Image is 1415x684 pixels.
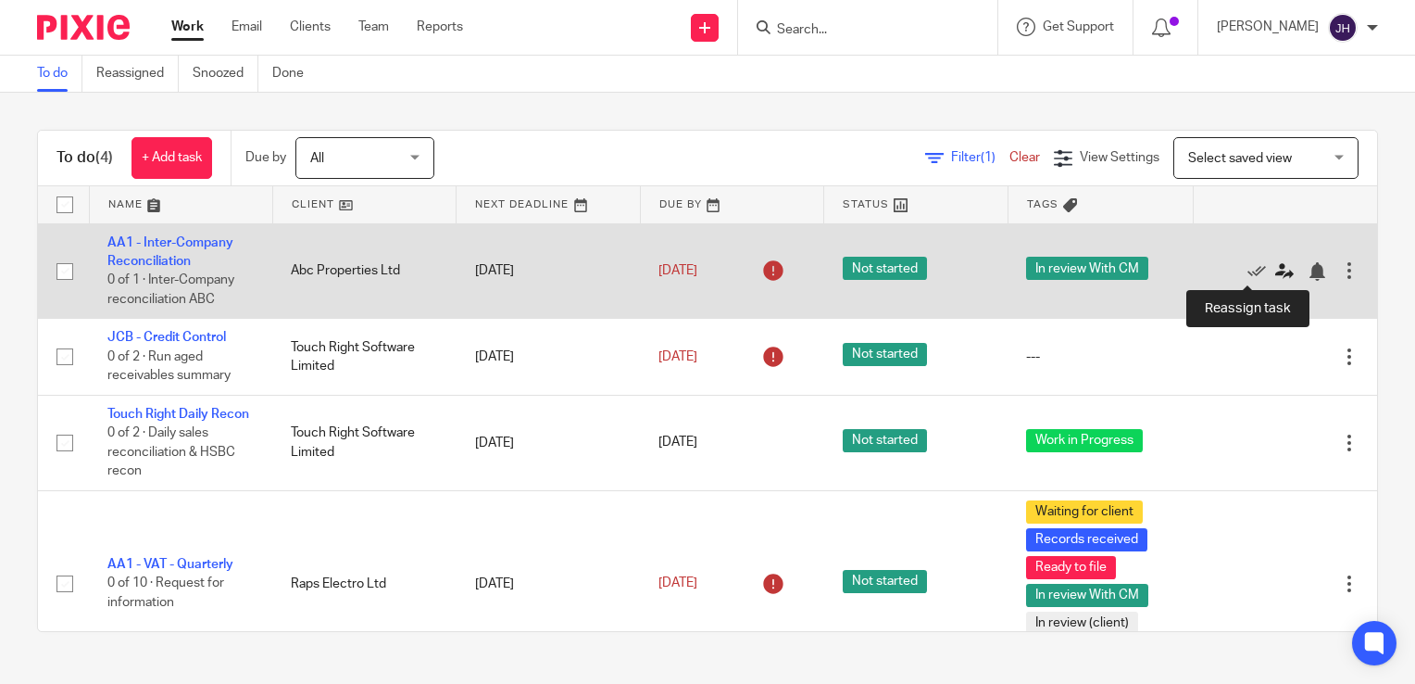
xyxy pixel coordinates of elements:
span: Select saved view [1188,152,1292,165]
span: Not started [843,257,927,280]
a: Work [171,18,204,36]
td: Touch Right Software Limited [272,319,456,395]
img: svg%3E [1328,13,1358,43]
a: Touch Right Daily Recon [107,408,249,421]
span: Work in Progress [1026,429,1143,452]
a: Done [272,56,318,92]
img: Pixie [37,15,130,40]
a: Clear [1009,151,1040,164]
span: [DATE] [658,350,697,363]
td: [DATE] [457,319,640,395]
td: Raps Electro Ltd [272,490,456,677]
a: Team [358,18,389,36]
span: Filter [951,151,1009,164]
span: In review With CM [1026,584,1148,607]
span: Not started [843,429,927,452]
span: 0 of 2 · Daily sales reconciliation & HSBC recon [107,426,235,477]
span: In review With CM [1026,257,1148,280]
span: [DATE] [658,437,697,450]
a: JCB - Credit Control [107,331,226,344]
a: AA1 - VAT - Quarterly [107,558,233,571]
a: AA1 - Inter-Company Reconciliation [107,236,233,268]
input: Search [775,22,942,39]
span: In review (client) [1026,612,1138,635]
div: --- [1026,348,1174,366]
span: Ready to file [1026,556,1116,579]
span: Records received [1026,528,1147,551]
a: Clients [290,18,331,36]
a: Email [232,18,262,36]
a: Reports [417,18,463,36]
span: Get Support [1043,20,1114,33]
span: (4) [95,150,113,165]
span: Waiting for client [1026,500,1143,524]
a: Mark as done [1247,261,1275,280]
span: Not started [843,570,927,593]
a: To do [37,56,82,92]
span: All [310,152,324,165]
a: Snoozed [193,56,258,92]
span: Tags [1027,199,1058,209]
a: + Add task [131,137,212,179]
span: 0 of 1 · Inter-Company reconciliation ABC [107,273,234,306]
td: Touch Right Software Limited [272,395,456,490]
span: (1) [981,151,996,164]
span: View Settings [1080,151,1159,164]
td: [DATE] [457,223,640,319]
a: Reassigned [96,56,179,92]
h1: To do [56,148,113,168]
span: [DATE] [658,577,697,590]
span: [DATE] [658,264,697,277]
span: 0 of 2 · Run aged receivables summary [107,350,231,383]
p: [PERSON_NAME] [1217,18,1319,36]
td: Abc Properties Ltd [272,223,456,319]
span: 0 of 10 · Request for information [107,577,224,610]
td: [DATE] [457,395,640,490]
td: [DATE] [457,490,640,677]
span: Not started [843,343,927,366]
p: Due by [245,148,286,167]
